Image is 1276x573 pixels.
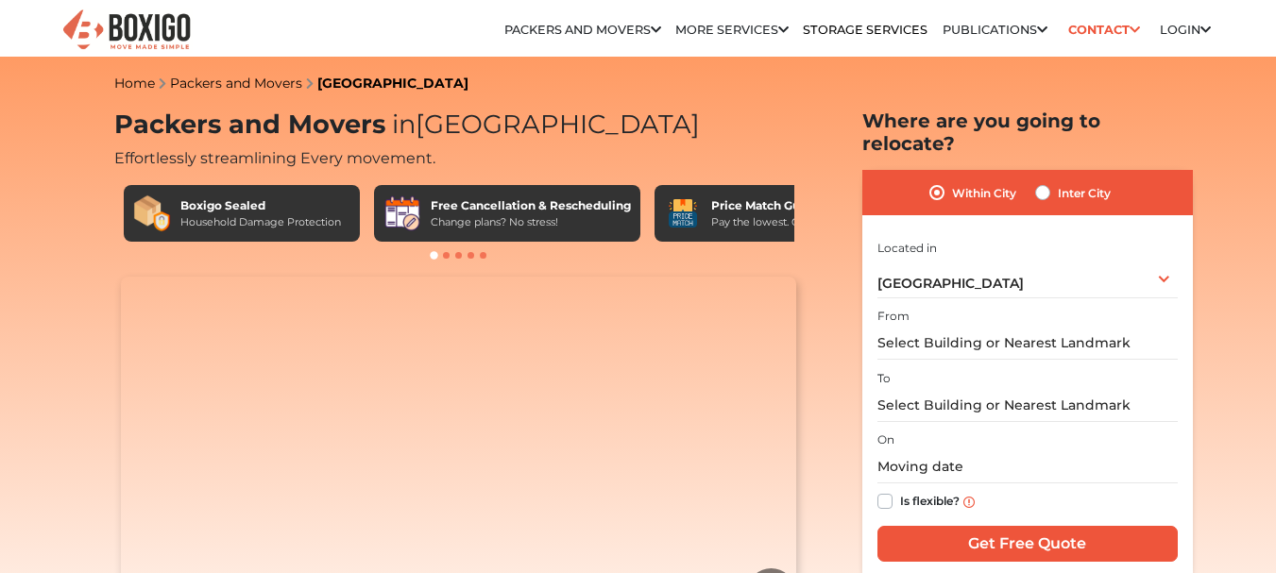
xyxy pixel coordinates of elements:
[114,110,804,141] h1: Packers and Movers
[877,431,894,448] label: On
[803,23,927,37] a: Storage Services
[1058,181,1111,204] label: Inter City
[952,181,1016,204] label: Within City
[383,194,421,232] img: Free Cancellation & Rescheduling
[114,149,435,167] span: Effortlessly streamlining Every movement.
[385,109,700,140] span: [GEOGRAPHIC_DATA]
[900,490,960,510] label: Is flexible?
[877,370,891,387] label: To
[943,23,1047,37] a: Publications
[877,389,1178,422] input: Select Building or Nearest Landmark
[431,214,631,230] div: Change plans? No stress!
[133,194,171,232] img: Boxigo Sealed
[504,23,661,37] a: Packers and Movers
[877,275,1024,292] span: [GEOGRAPHIC_DATA]
[664,194,702,232] img: Price Match Guarantee
[877,240,937,257] label: Located in
[963,497,975,508] img: info
[862,110,1193,155] h2: Where are you going to relocate?
[877,327,1178,360] input: Select Building or Nearest Landmark
[877,308,910,325] label: From
[431,197,631,214] div: Free Cancellation & Rescheduling
[170,75,302,92] a: Packers and Movers
[711,214,855,230] div: Pay the lowest. Guaranteed!
[1062,15,1146,44] a: Contact
[392,109,416,140] span: in
[877,450,1178,483] input: Moving date
[180,214,341,230] div: Household Damage Protection
[675,23,789,37] a: More services
[114,75,155,92] a: Home
[317,75,468,92] a: [GEOGRAPHIC_DATA]
[711,197,855,214] div: Price Match Guarantee
[877,526,1178,562] input: Get Free Quote
[1160,23,1211,37] a: Login
[180,197,341,214] div: Boxigo Sealed
[60,8,193,54] img: Boxigo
